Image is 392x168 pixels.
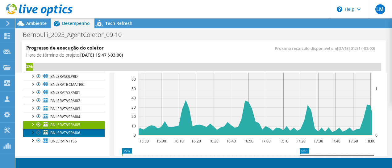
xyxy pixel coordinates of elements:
[366,138,375,144] text: 18:00
[375,133,377,138] text: 0
[23,129,105,137] a: BNLSRVTVSRM06
[131,95,136,101] text: 40
[131,123,136,129] text: 10
[20,31,131,38] h1: Bernoulli_2025_AgentColetor_09-10
[191,138,201,144] text: 16:20
[209,138,219,144] text: 16:30
[131,86,136,91] text: 50
[50,114,80,119] span: BNLSRVTVSRM04
[331,138,340,144] text: 17:40
[131,105,136,110] text: 30
[375,4,385,14] span: LM
[314,138,323,144] text: 17:30
[50,98,80,103] span: BNLSRVTVSRM02
[131,77,136,82] text: 60
[134,133,136,138] text: 0
[26,52,123,58] h4: Hora de término do projeto:
[50,90,80,95] span: BNLSRVTVSRM01
[23,73,105,81] a: BNLSRVSQLPRD
[275,46,378,51] span: Próximo recálculo disponível em
[23,137,105,145] a: BNLSRVTVTTSS
[348,138,358,144] text: 17:50
[50,106,80,111] span: BNLSRVTVSRM03
[80,52,123,58] span: [DATE] 15:47 (-03:00)
[62,20,90,26] span: Desempenho
[244,138,253,144] text: 16:50
[23,105,105,113] a: BNLSRVTVSRM03
[50,130,80,135] span: BNLSRVTVSRM06
[105,20,132,26] span: Tech Refresh
[375,86,377,91] text: 1
[226,138,236,144] text: 16:40
[26,20,47,26] span: Ambiente
[296,138,306,144] text: 17:20
[156,138,166,144] text: 16:00
[131,114,136,119] text: 20
[261,138,271,144] text: 17:00
[50,138,77,144] span: BNLSRVTVTTSS
[337,6,342,12] svg: \n
[139,138,149,144] text: 15:50
[174,138,184,144] text: 16:10
[279,138,288,144] text: 17:10
[23,81,105,89] a: BNLSRVTBCMATRIC
[23,121,105,129] a: BNLSRVTVSRM05
[23,97,105,105] a: BNLSRVTVSRM02
[23,113,105,121] a: BNLSRVTVSRM04
[337,46,375,51] span: [DATE] 01:51 (-03:00)
[50,82,85,87] span: BNLSRVTBCMATRIC
[50,122,80,127] span: BNLSRVTVSRM05
[50,74,78,79] span: BNLSRVSQLPRD
[23,89,105,97] a: BNLSRVTVSRM01
[26,63,33,70] div: 2%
